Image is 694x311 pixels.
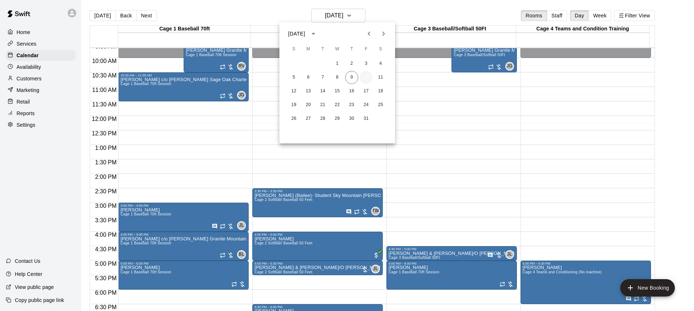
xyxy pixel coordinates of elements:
button: 6 [302,71,315,84]
button: Previous month [362,26,376,41]
button: 14 [316,85,329,98]
div: [DATE] [288,30,305,38]
button: 10 [360,71,373,84]
button: Next month [376,26,391,41]
button: 18 [374,85,387,98]
button: 4 [374,57,387,70]
button: 27 [302,112,315,125]
button: 16 [345,85,358,98]
button: 19 [287,98,300,112]
button: 20 [302,98,315,112]
button: 21 [316,98,329,112]
button: 1 [331,57,344,70]
button: 8 [331,71,344,84]
button: calendar view is open, switch to year view [307,28,320,40]
button: 24 [360,98,373,112]
span: Sunday [287,42,300,56]
span: Tuesday [316,42,329,56]
button: 23 [345,98,358,112]
span: Thursday [345,42,358,56]
button: 7 [316,71,329,84]
button: 5 [287,71,300,84]
span: Monday [302,42,315,56]
button: 31 [360,112,373,125]
button: 25 [374,98,387,112]
button: 22 [331,98,344,112]
button: 26 [287,112,300,125]
button: 3 [360,57,373,70]
button: 12 [287,85,300,98]
span: Wednesday [331,42,344,56]
button: 9 [345,71,358,84]
button: 28 [316,112,329,125]
button: 30 [345,112,358,125]
button: 15 [331,85,344,98]
button: 29 [331,112,344,125]
button: 13 [302,85,315,98]
span: Saturday [374,42,387,56]
span: Friday [360,42,373,56]
button: 11 [374,71,387,84]
button: 17 [360,85,373,98]
button: 2 [345,57,358,70]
